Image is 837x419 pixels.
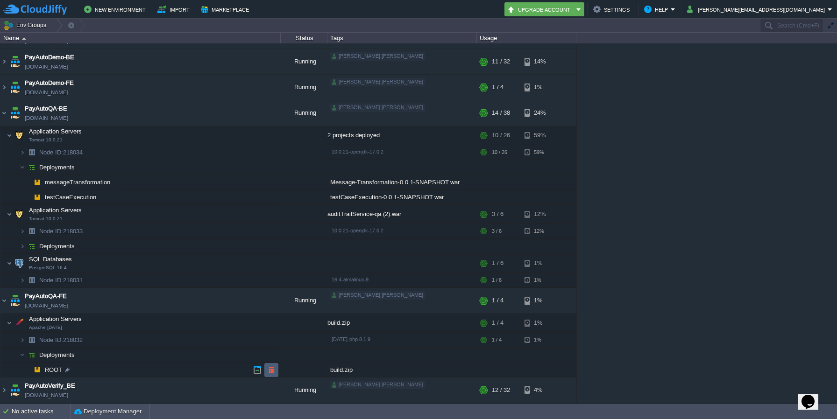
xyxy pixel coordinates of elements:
span: Tomcat 10.0.21 [29,137,63,143]
div: 1% [525,273,555,287]
img: AMDAwAAAACH5BAEAAAAALAAAAAABAAEAAAICRAEAOw== [13,254,26,272]
a: testCaseExecution [44,193,98,201]
span: Deployments [38,242,76,250]
a: PayAutoQA-BE [25,104,67,113]
a: PayAutoDemo-FE [25,78,74,88]
img: AMDAwAAAACH5BAEAAAAALAAAAAABAAEAAAICRAEAOw== [0,288,8,313]
button: Deployment Manager [74,407,142,416]
span: Node ID: [39,149,63,156]
button: New Environment [84,4,149,15]
a: PayAutoQA-FE [25,292,67,301]
div: auditTrailService-qa (2).war [327,205,477,223]
img: AMDAwAAAACH5BAEAAAAALAAAAAABAAEAAAICRAEAOw== [0,75,8,100]
iframe: chat widget [798,382,828,410]
div: 14 / 38 [492,100,510,126]
span: 218032 [38,336,84,344]
div: 1% [525,75,555,100]
div: 1% [525,254,555,272]
img: CloudJiffy [3,4,67,15]
div: Message-Transformation-0.0.1-SNAPSHOT.war [327,175,477,189]
span: Node ID: [39,228,63,235]
span: SQL Databases [28,255,73,263]
div: 1 / 4 [492,75,504,100]
a: Node ID:218033 [38,227,84,235]
div: 59% [525,126,555,145]
span: Node ID: [39,336,63,343]
img: AMDAwAAAACH5BAEAAAAALAAAAAABAAEAAAICRAEAOw== [20,348,25,362]
div: 1 / 4 [492,333,502,347]
a: [DOMAIN_NAME] [25,88,68,97]
span: Application Servers [28,127,83,135]
a: Deployments [38,163,76,171]
img: AMDAwAAAACH5BAEAAAAALAAAAAABAAEAAAICRAEAOw== [8,49,21,74]
img: AMDAwAAAACH5BAEAAAAALAAAAAABAAEAAAICRAEAOw== [13,205,26,223]
a: Application ServersApache [DATE] [28,315,83,322]
div: 24% [525,100,555,126]
div: Running [281,49,327,74]
div: 3 / 6 [492,224,502,238]
a: ROOT [44,366,64,374]
a: Deployments [38,351,76,359]
img: AMDAwAAAACH5BAEAAAAALAAAAAABAAEAAAICRAEAOw== [25,333,38,347]
button: Import [157,4,192,15]
div: 1 / 6 [492,273,502,287]
img: AMDAwAAAACH5BAEAAAAALAAAAAABAAEAAAICRAEAOw== [20,145,25,160]
span: Application Servers [28,206,83,214]
span: Apache [DATE] [29,325,62,330]
button: Settings [593,4,632,15]
div: 3 / 6 [492,205,504,223]
div: Name [1,33,280,43]
div: 2 projects deployed [327,126,477,145]
span: 16.4-almalinux-9 [332,277,369,282]
div: Running [281,288,327,313]
img: AMDAwAAAACH5BAEAAAAALAAAAAABAAEAAAICRAEAOw== [25,348,38,362]
img: AMDAwAAAACH5BAEAAAAALAAAAAABAAEAAAICRAEAOw== [8,100,21,126]
img: AMDAwAAAACH5BAEAAAAALAAAAAABAAEAAAICRAEAOw== [20,273,25,287]
span: Node ID: [39,277,63,284]
span: 10.0.21-openjdk-17.0.2 [332,149,383,154]
img: AMDAwAAAACH5BAEAAAAALAAAAAABAAEAAAICRAEAOw== [8,75,21,100]
span: 218033 [38,227,84,235]
img: AMDAwAAAACH5BAEAAAAALAAAAAABAAEAAAICRAEAOw== [25,363,31,377]
div: Usage [477,33,576,43]
span: [DATE]-php-8.1.9 [332,336,370,342]
img: AMDAwAAAACH5BAEAAAAALAAAAAABAAEAAAICRAEAOw== [31,363,44,377]
img: AMDAwAAAACH5BAEAAAAALAAAAAABAAEAAAICRAEAOw== [0,100,8,126]
span: [DOMAIN_NAME] [25,391,68,400]
span: 218031 [38,276,84,284]
img: AMDAwAAAACH5BAEAAAAALAAAAAABAAEAAAICRAEAOw== [25,224,38,238]
div: 59% [525,145,555,160]
img: AMDAwAAAACH5BAEAAAAALAAAAAABAAEAAAICRAEAOw== [31,190,44,204]
img: AMDAwAAAACH5BAEAAAAALAAAAAABAAEAAAICRAEAOw== [13,126,26,145]
div: 10 / 26 [492,145,507,160]
span: Application Servers [28,315,83,323]
span: PayAutoVerify_BE [25,381,75,391]
a: [DOMAIN_NAME] [25,301,68,310]
div: Status [281,33,327,43]
img: AMDAwAAAACH5BAEAAAAALAAAAAABAAEAAAICRAEAOw== [0,377,8,403]
div: build.zip [327,363,477,377]
span: messageTransformation [44,178,112,186]
a: [DOMAIN_NAME] [25,62,68,71]
div: 1% [525,314,555,332]
div: 1% [525,288,555,313]
div: 1% [525,333,555,347]
div: 12% [525,224,555,238]
button: Help [644,4,671,15]
div: 10 / 26 [492,126,510,145]
a: Application ServersTomcat 10.0.21 [28,128,83,135]
img: AMDAwAAAACH5BAEAAAAALAAAAAABAAEAAAICRAEAOw== [25,145,38,160]
div: 1 / 6 [492,254,504,272]
div: Running [281,377,327,403]
button: [PERSON_NAME][EMAIL_ADDRESS][DOMAIN_NAME] [687,4,828,15]
img: AMDAwAAAACH5BAEAAAAALAAAAAABAAEAAAICRAEAOw== [7,205,12,223]
img: AMDAwAAAACH5BAEAAAAALAAAAAABAAEAAAICRAEAOw== [25,190,31,204]
div: build.zip [327,314,477,332]
span: Tomcat 10.0.21 [29,216,63,222]
img: AMDAwAAAACH5BAEAAAAALAAAAAABAAEAAAICRAEAOw== [25,160,38,175]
